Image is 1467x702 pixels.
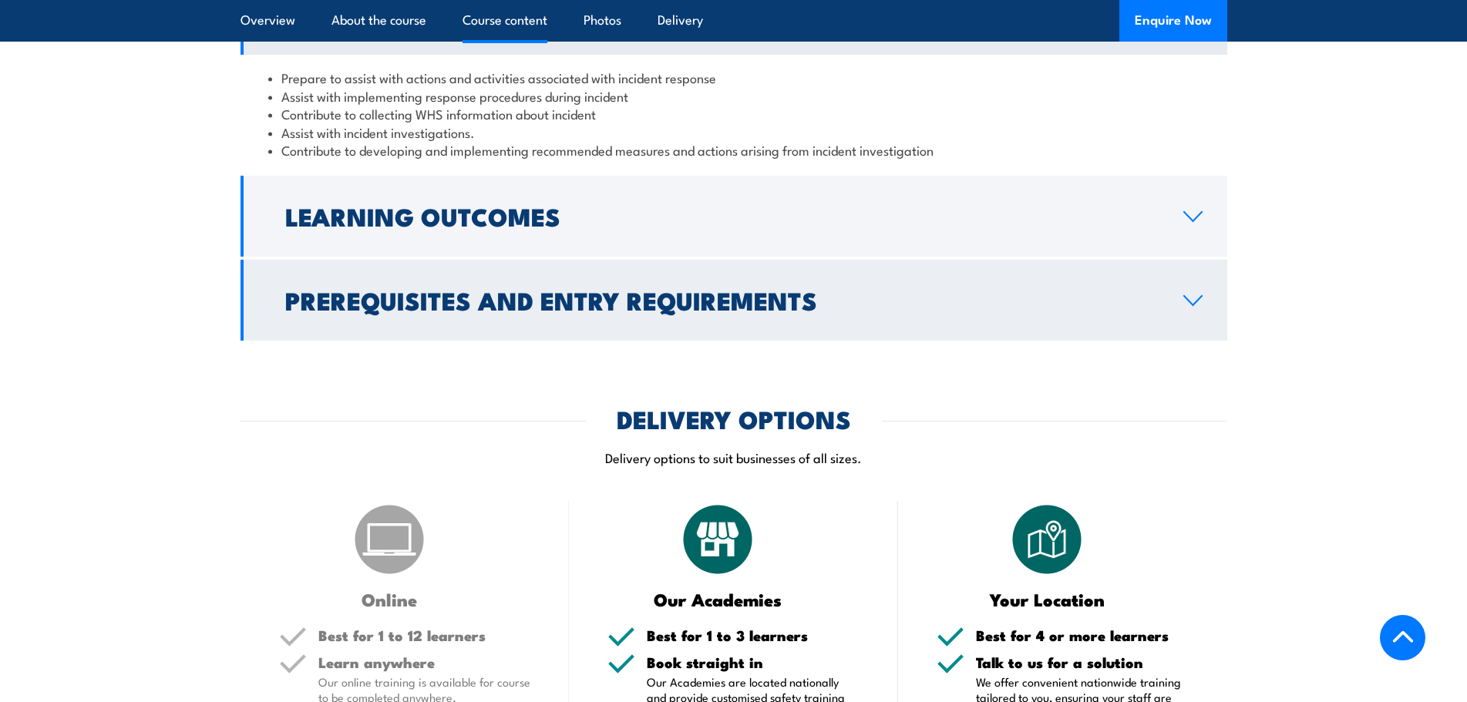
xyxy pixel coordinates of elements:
[285,205,1159,227] h2: Learning Outcomes
[268,123,1200,141] li: Assist with incident investigations.
[647,655,860,670] h5: Book straight in
[268,141,1200,159] li: Contribute to developing and implementing recommended measures and actions arising from incident ...
[976,628,1189,643] h5: Best for 4 or more learners
[241,176,1227,257] a: Learning Outcomes
[937,590,1158,608] h3: Your Location
[279,590,500,608] h3: Online
[647,628,860,643] h5: Best for 1 to 3 learners
[241,448,1227,466] p: Delivery options to suit businesses of all sizes.
[318,628,531,643] h5: Best for 1 to 12 learners
[617,408,851,429] h2: DELIVERY OPTIONS
[241,260,1227,341] a: Prerequisites and Entry Requirements
[268,69,1200,86] li: Prepare to assist with actions and activities associated with incident response
[268,87,1200,105] li: Assist with implementing response procedures during incident
[318,655,531,670] h5: Learn anywhere
[976,655,1189,670] h5: Talk to us for a solution
[268,105,1200,123] li: Contribute to collecting WHS information about incident
[285,289,1159,311] h2: Prerequisites and Entry Requirements
[607,590,829,608] h3: Our Academies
